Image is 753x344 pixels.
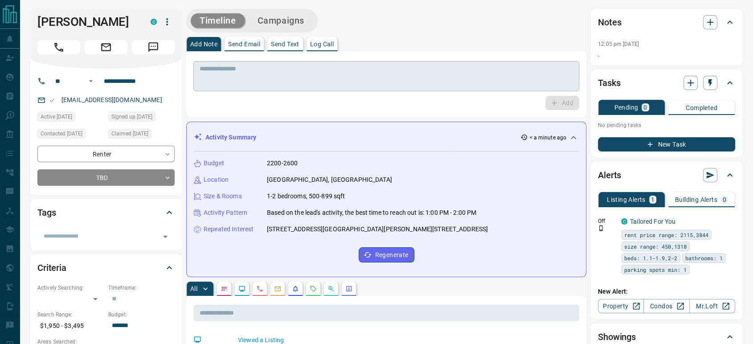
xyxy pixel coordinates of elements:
h2: Tags [37,205,56,220]
svg: Calls [256,285,263,292]
button: Regenerate [359,247,414,262]
h2: Tasks [598,76,620,90]
div: condos.ca [621,218,627,225]
p: Size & Rooms [204,192,242,201]
svg: Emails [274,285,281,292]
p: 1-2 bedrooms, 500-899 sqft [267,192,345,201]
p: Location [204,175,229,184]
div: Sat Aug 09 2025 [108,129,175,141]
div: Activity Summary< a minute ago [194,129,579,146]
div: Renter [37,146,175,162]
p: Budget: [108,311,175,319]
p: New Alert: [598,287,735,296]
span: Email [85,40,127,54]
a: [EMAIL_ADDRESS][DOMAIN_NAME] [61,96,162,103]
p: Send Email [228,41,260,47]
p: Listing Alerts [607,197,646,203]
div: Tasks [598,72,735,94]
p: Actively Searching: [37,284,104,292]
p: Pending [614,104,638,111]
p: 2200-2600 [267,159,298,168]
p: All [190,286,197,292]
button: Campaigns [249,13,313,28]
span: Claimed [DATE] [111,129,148,138]
svg: Requests [310,285,317,292]
div: Notes [598,12,735,33]
p: 0 [723,197,726,203]
button: New Task [598,137,735,152]
p: Log Call [310,41,334,47]
p: Off [598,217,616,225]
h2: Notes [598,15,621,29]
a: Condos [643,299,689,313]
div: Alerts [598,164,735,186]
a: Mr.Loft [689,299,735,313]
svg: Opportunities [327,285,335,292]
span: Call [37,40,80,54]
div: Tags [37,202,175,223]
svg: Lead Browsing Activity [238,285,246,292]
p: Send Text [271,41,299,47]
p: [STREET_ADDRESS][GEOGRAPHIC_DATA][PERSON_NAME][STREET_ADDRESS] [267,225,488,234]
p: Add Note [190,41,217,47]
h1: [PERSON_NAME] [37,15,137,29]
div: Mon Aug 11 2025 [37,112,104,124]
button: Open [159,230,172,243]
p: . [598,50,735,59]
h2: Alerts [598,168,621,182]
span: Signed up [DATE] [111,112,152,121]
span: Active [DATE] [41,112,72,121]
div: TBD [37,169,175,186]
p: $1,950 - $3,495 [37,319,104,333]
span: Message [132,40,175,54]
button: Open [86,76,96,86]
div: Sat Aug 09 2025 [37,129,104,141]
span: beds: 1.1-1.9,2-2 [624,254,677,262]
p: Timeframe: [108,284,175,292]
svg: Listing Alerts [292,285,299,292]
h2: Criteria [37,261,66,275]
p: Budget [204,159,224,168]
p: No pending tasks [598,119,735,132]
p: Activity Pattern [204,208,247,217]
h2: Showings [598,330,636,344]
p: < a minute ago [529,134,566,142]
p: Search Range: [37,311,104,319]
p: Repeated Interest [204,225,254,234]
div: Criteria [37,257,175,278]
p: 1 [651,197,655,203]
svg: Push Notification Only [598,225,604,231]
svg: Email Valid [49,97,55,103]
p: 12:05 pm [DATE] [598,41,639,47]
span: rent price range: 2115,3844 [624,230,708,239]
p: Activity Summary [205,133,256,142]
p: Building Alerts [675,197,717,203]
span: parking spots min: 1 [624,265,687,274]
p: 0 [643,104,647,111]
div: Tue Apr 02 2019 [108,112,175,124]
p: Completed [686,105,717,111]
svg: Notes [221,285,228,292]
p: [GEOGRAPHIC_DATA], [GEOGRAPHIC_DATA] [267,175,392,184]
div: condos.ca [151,19,157,25]
span: size range: 450,1318 [624,242,687,251]
span: bathrooms: 1 [685,254,723,262]
a: Property [598,299,644,313]
a: Tailored For You [630,218,675,225]
button: Timeline [191,13,245,28]
p: Based on the lead's activity, the best time to reach out is: 1:00 PM - 2:00 PM [267,208,476,217]
svg: Agent Actions [345,285,352,292]
span: Contacted [DATE] [41,129,82,138]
